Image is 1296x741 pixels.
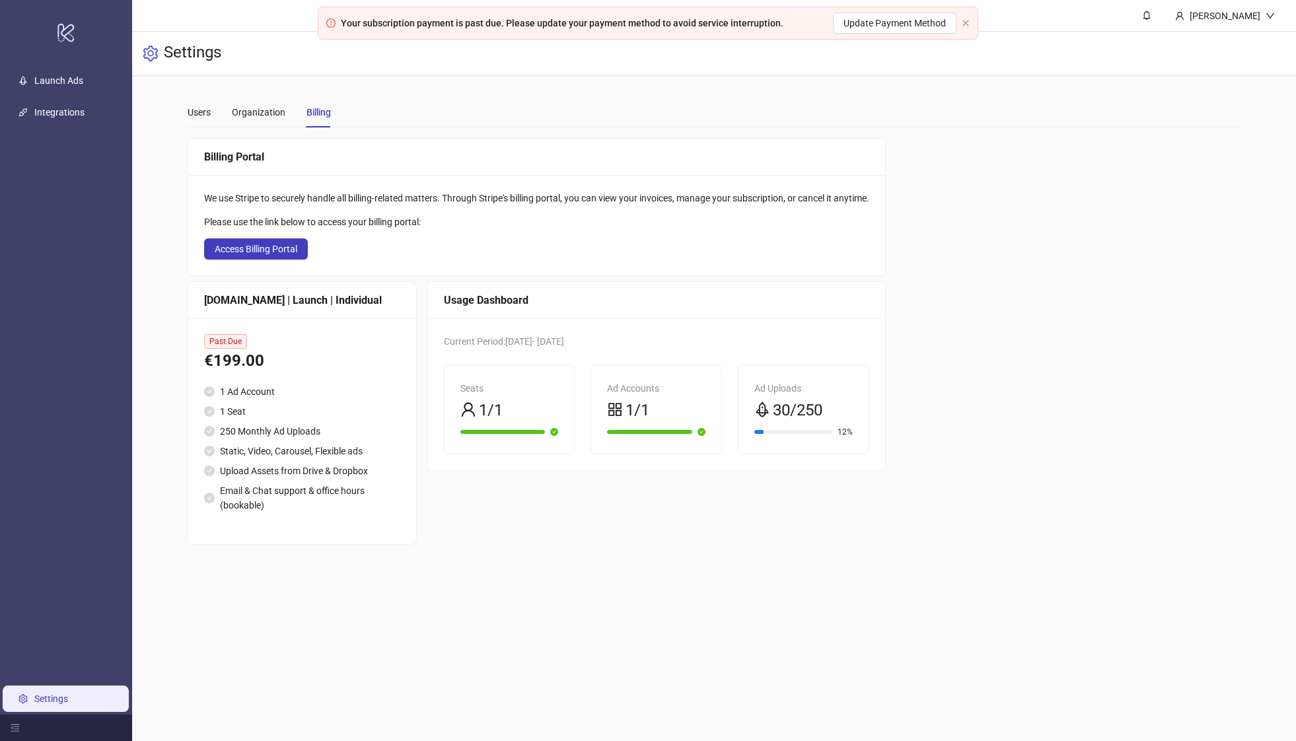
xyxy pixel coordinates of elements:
[204,466,215,476] span: check-circle
[341,16,783,30] div: Your subscription payment is past due. Please update your payment method to avoid service interru...
[204,483,400,512] li: Email & Chat support & office hours (bookable)
[232,105,285,120] div: Organization
[204,464,400,478] li: Upload Assets from Drive & Dropbox
[11,723,20,732] span: menu-fold
[204,191,869,205] div: We use Stripe to securely handle all billing-related matters. Through Stripe's billing portal, yo...
[754,402,770,417] span: rocket
[1184,9,1266,23] div: [PERSON_NAME]
[833,13,956,34] a: Update Payment Method
[698,428,705,436] span: check-circle
[204,446,215,456] span: check-circle
[773,398,822,423] span: 30/250
[164,42,221,65] h3: Settings
[838,428,853,436] span: 12%
[215,244,297,254] span: Access Billing Portal
[204,349,400,374] div: €199.00
[204,215,869,229] div: Please use the link below to access your billing portal:
[34,693,68,704] a: Settings
[204,493,215,503] span: check-circle
[1142,11,1151,20] span: bell
[306,105,331,120] div: Billing
[204,149,869,165] div: Billing Portal
[479,398,503,423] span: 1/1
[143,46,159,61] span: setting
[204,386,215,397] span: check-circle
[550,428,558,436] span: check-circle
[754,381,853,396] div: Ad Uploads
[204,404,400,419] li: 1 Seat
[204,406,215,417] span: check-circle
[626,398,649,423] span: 1/1
[1266,11,1275,20] span: down
[34,107,85,118] a: Integrations
[444,336,564,347] span: Current Period: [DATE] - [DATE]
[460,381,559,396] div: Seats
[607,381,705,396] div: Ad Accounts
[204,292,400,308] div: [DOMAIN_NAME] | Launch | Individual
[607,402,623,417] span: appstore
[962,19,970,28] button: close
[962,19,970,27] span: close
[844,16,946,30] span: Update Payment Method
[188,105,211,120] div: Users
[204,238,308,260] button: Access Billing Portal
[1175,11,1184,20] span: user
[204,444,400,458] li: Static, Video, Carousel, Flexible ads
[34,75,83,86] a: Launch Ads
[326,18,336,28] span: exclamation-circle
[204,424,400,439] li: 250 Monthly Ad Uploads
[204,384,400,399] li: 1 Ad Account
[460,402,476,417] span: user
[444,292,869,308] div: Usage Dashboard
[204,334,247,349] span: Past Due
[204,426,215,437] span: check-circle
